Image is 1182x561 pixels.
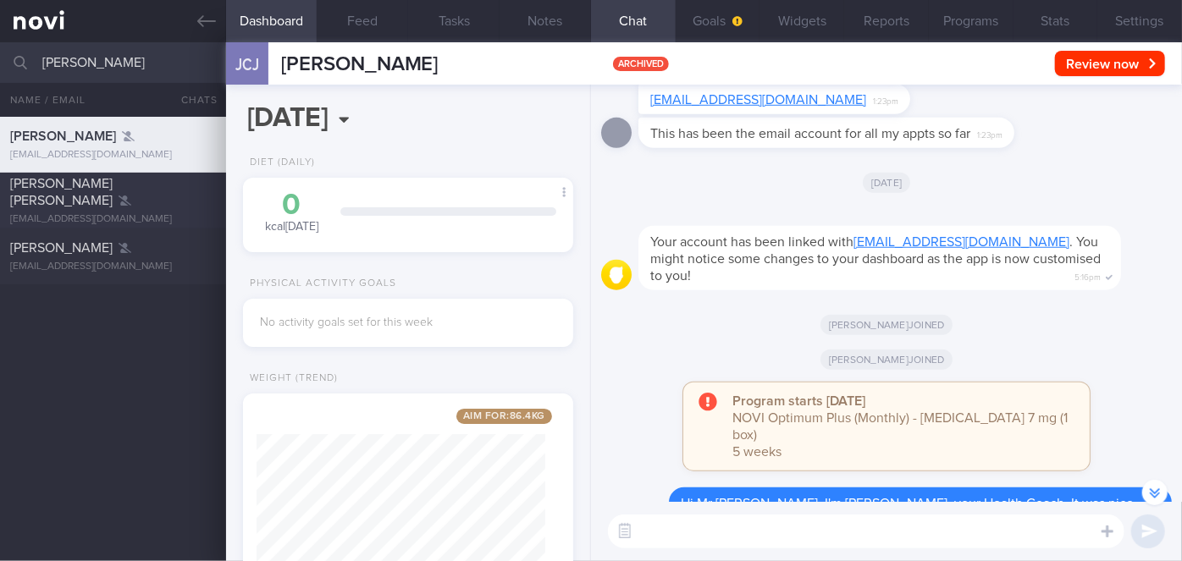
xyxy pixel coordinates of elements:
[863,173,911,193] span: [DATE]
[613,57,669,71] span: archived
[650,235,1101,283] span: Your account has been linked with . You might notice some changes to your dashboard as the app is...
[732,445,782,459] span: 5 weeks
[820,349,953,370] span: [PERSON_NAME] joined
[853,235,1069,249] a: [EMAIL_ADDRESS][DOMAIN_NAME]
[456,409,552,424] span: Aim for: 86.4 kg
[260,316,556,331] div: No activity goals set for this week
[820,315,953,335] span: [PERSON_NAME] joined
[1074,267,1101,283] span: 5:16pm
[650,93,866,107] a: [EMAIL_ADDRESS][DOMAIN_NAME]
[260,190,323,220] div: 0
[10,261,216,273] div: [EMAIL_ADDRESS][DOMAIN_NAME]
[650,127,970,140] span: This has been the email account for all my appts so far
[732,411,1068,442] span: NOVI Optimum Plus (Monthly) - [MEDICAL_DATA] 7 mg (1 box)
[1055,51,1165,76] button: Review now
[732,394,865,408] strong: Program starts [DATE]
[10,241,113,255] span: [PERSON_NAME]
[260,190,323,235] div: kcal [DATE]
[243,157,315,169] div: Diet (Daily)
[243,278,396,290] div: Physical Activity Goals
[977,125,1002,141] span: 1:23pm
[281,54,439,74] span: [PERSON_NAME]
[243,372,338,385] div: Weight (Trend)
[10,149,216,162] div: [EMAIL_ADDRESS][DOMAIN_NAME]
[873,91,898,107] span: 1:23pm
[222,32,273,97] div: JCJ
[10,177,113,207] span: [PERSON_NAME] [PERSON_NAME]
[10,213,216,226] div: [EMAIL_ADDRESS][DOMAIN_NAME]
[681,497,1134,527] span: Hi Mr [PERSON_NAME], I'm [PERSON_NAME], your Health Coach. It was nice speaking with you just now.
[158,83,226,117] button: Chats
[10,129,116,143] span: [PERSON_NAME]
